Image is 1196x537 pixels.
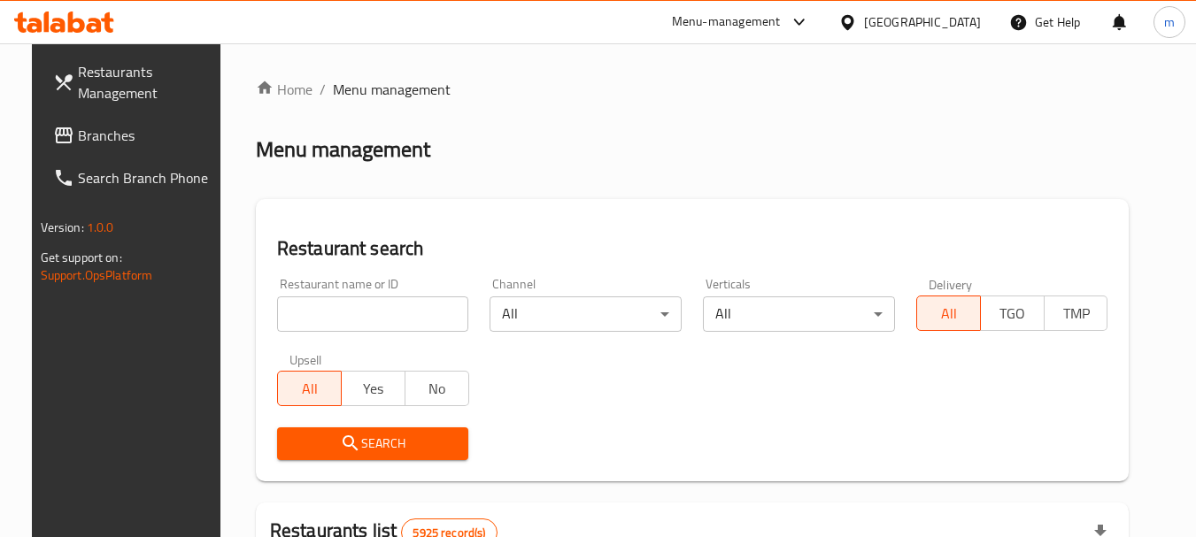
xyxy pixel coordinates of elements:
[291,433,455,455] span: Search
[929,278,973,290] label: Delivery
[703,296,895,332] div: All
[864,12,981,32] div: [GEOGRAPHIC_DATA]
[1044,295,1108,331] button: TMP
[916,295,981,331] button: All
[1164,12,1175,32] span: m
[349,376,398,402] span: Yes
[490,296,682,332] div: All
[78,61,218,104] span: Restaurants Management
[277,235,1108,262] h2: Restaurant search
[39,50,232,114] a: Restaurants Management
[277,427,469,460] button: Search
[277,371,342,406] button: All
[285,376,335,402] span: All
[256,135,430,164] h2: Menu management
[320,79,326,100] li: /
[277,296,469,332] input: Search for restaurant name or ID..
[1052,301,1101,326] span: TMP
[980,295,1045,331] button: TGO
[672,12,781,33] div: Menu-management
[341,371,405,406] button: Yes
[988,301,1038,326] span: TGO
[41,216,84,239] span: Version:
[78,125,218,146] span: Branches
[413,376,462,402] span: No
[924,301,974,326] span: All
[41,246,122,269] span: Get support on:
[405,371,469,406] button: No
[87,216,114,239] span: 1.0.0
[39,114,232,157] a: Branches
[78,167,218,188] span: Search Branch Phone
[289,353,322,365] label: Upsell
[41,264,153,287] a: Support.OpsPlatform
[333,79,451,100] span: Menu management
[256,79,1130,100] nav: breadcrumb
[39,157,232,199] a: Search Branch Phone
[256,79,313,100] a: Home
